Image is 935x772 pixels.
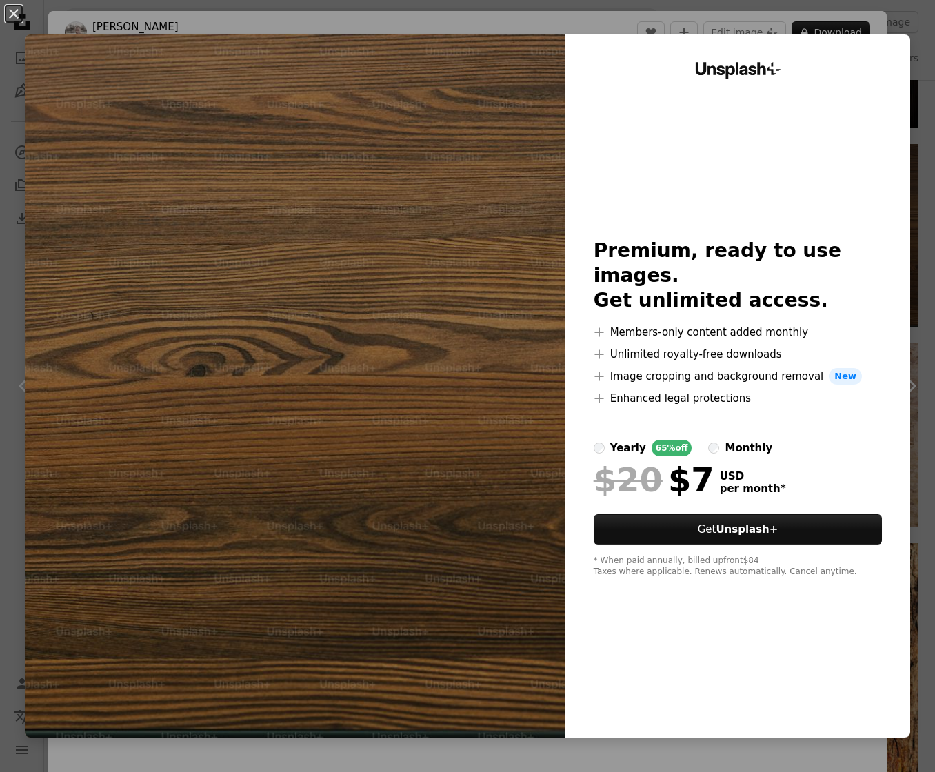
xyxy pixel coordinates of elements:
input: monthly [708,443,719,454]
div: $7 [594,462,714,498]
button: GetUnsplash+ [594,514,883,545]
span: New [829,368,862,385]
li: Image cropping and background removal [594,368,883,385]
div: yearly [610,440,646,456]
div: monthly [725,440,772,456]
div: 65% off [652,440,692,456]
input: yearly65%off [594,443,605,454]
span: $20 [594,462,663,498]
li: Members-only content added monthly [594,324,883,341]
span: per month * [720,482,786,495]
strong: Unsplash+ [716,523,778,536]
h2: Premium, ready to use images. Get unlimited access. [594,238,883,313]
span: USD [720,470,786,482]
li: Unlimited royalty-free downloads [594,346,883,363]
li: Enhanced legal protections [594,390,883,407]
div: * When paid annually, billed upfront $84 Taxes where applicable. Renews automatically. Cancel any... [594,556,883,578]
